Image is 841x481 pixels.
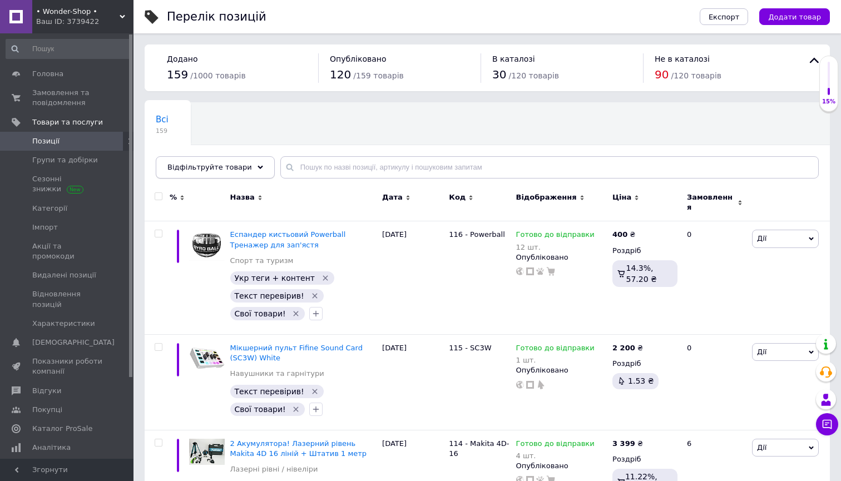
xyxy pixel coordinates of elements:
svg: Видалити мітку [310,387,319,396]
span: Групи та добірки [32,155,98,165]
div: Опубліковано [516,461,607,471]
span: Видалені позиції [32,270,96,280]
div: Ваш ID: 3739422 [36,17,133,27]
svg: Видалити мітку [310,291,319,300]
span: Ціна [612,192,631,202]
input: Пошук [6,39,131,59]
span: [DEMOGRAPHIC_DATA] [32,338,115,348]
span: Готово до відправки [516,230,595,242]
span: / 120 товарів [671,71,721,80]
button: Експорт [700,8,749,25]
span: 120 [330,68,351,81]
span: Покупці [32,405,62,415]
span: Дії [757,234,766,242]
span: Відновлення позицій [32,289,103,309]
a: Мікшерний пульт Fifine Sound Card (SC3W) White [230,344,363,362]
div: Перелік позицій [167,11,266,23]
div: [DATE] [379,334,446,430]
div: 1 шт. [516,356,595,364]
span: Позиції [32,136,60,146]
span: 114 - Makita 4D-16 [449,439,509,458]
span: Замовлення [687,192,735,212]
span: Свої товари! [235,405,286,414]
span: В каталозі [492,54,535,63]
button: Чат з покупцем [816,413,838,435]
span: 30 [492,68,506,81]
span: / 159 товарів [353,71,403,80]
a: Спорт та туризм [230,256,294,266]
svg: Видалити мітку [321,274,330,282]
img: 2 Аккумулятора! Лазерный уровень Makita 4D 16 линий + Штатив 1 метр [189,439,225,465]
b: 2 200 [612,344,635,352]
div: [DATE] [379,221,446,335]
span: Каталог ProSale [32,424,92,434]
span: Код [449,192,466,202]
b: 3 399 [612,439,635,448]
div: ₴ [612,439,643,449]
div: Роздріб [612,359,677,369]
span: 159 [156,127,169,135]
span: Текст перевірив! [235,291,304,300]
span: 1.53 ₴ [628,376,654,385]
input: Пошук по назві позиції, артикулу і пошуковим запитам [280,156,819,178]
span: 115 - SC3W [449,344,491,352]
span: Характеристики [32,319,95,329]
span: Відображення [516,192,577,202]
span: Відгуки [32,386,61,396]
span: Імпорт [32,222,58,232]
span: Сезонні знижки [32,174,103,194]
div: 15% [820,98,838,106]
span: Текст перевірив! [235,387,304,396]
a: Лазерні рівні / нівеліри [230,464,318,474]
span: Опубліковано [330,54,387,63]
div: 0 [680,334,749,430]
div: Опубліковано [516,365,607,375]
span: 90 [655,68,669,81]
span: / 120 товарів [509,71,559,80]
span: Товари та послуги [32,117,103,127]
div: 12 шт. [516,243,595,251]
span: Замовлення та повідомлення [32,88,103,108]
svg: Видалити мітку [291,405,300,414]
span: Готово до відправки [516,439,595,451]
span: Додано [167,54,197,63]
span: Дії [757,348,766,356]
div: Роздріб [612,454,677,464]
span: % [170,192,177,202]
span: Головна [32,69,63,79]
b: 400 [612,230,627,239]
img: Микшерный пульт Fifine Sound Card (SC3W) White [189,343,225,372]
a: 2 Акумулятора! Лазерний рівень Makita 4D 16 ліній + Штатив 1 метр [230,439,367,458]
a: Еспандер кистьовий Powerball Тренажер для зап'ястя [230,230,346,249]
div: Опубліковано [516,252,607,262]
span: Всі [156,115,169,125]
div: ₴ [612,343,643,353]
span: Відфільтруйте товари [167,163,252,171]
button: Додати товар [759,8,830,25]
span: Категорії [32,204,67,214]
span: Показники роботи компанії [32,356,103,376]
div: 4 шт. [516,452,595,460]
div: 0 [680,221,749,335]
span: Дії [757,443,766,452]
span: Не в каталозі [655,54,710,63]
svg: Видалити мітку [291,309,300,318]
span: Додати товар [768,13,821,21]
span: Акції та промокоди [32,241,103,261]
img: Эспандер кистевой Powerball Тренажер для запястья [189,230,225,261]
span: Аналітика [32,443,71,453]
span: 14.3%, 57.20 ₴ [626,264,656,284]
span: 116 - Powerball [449,230,505,239]
a: Навушники та гарнітури [230,369,324,379]
span: / 1000 товарів [190,71,245,80]
span: 159 [167,68,188,81]
span: Укр теги + контент [235,274,315,282]
span: Назва [230,192,255,202]
span: Дата [382,192,403,202]
span: Готово до відправки [516,344,595,355]
div: ₴ [612,230,635,240]
span: Експорт [709,13,740,21]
